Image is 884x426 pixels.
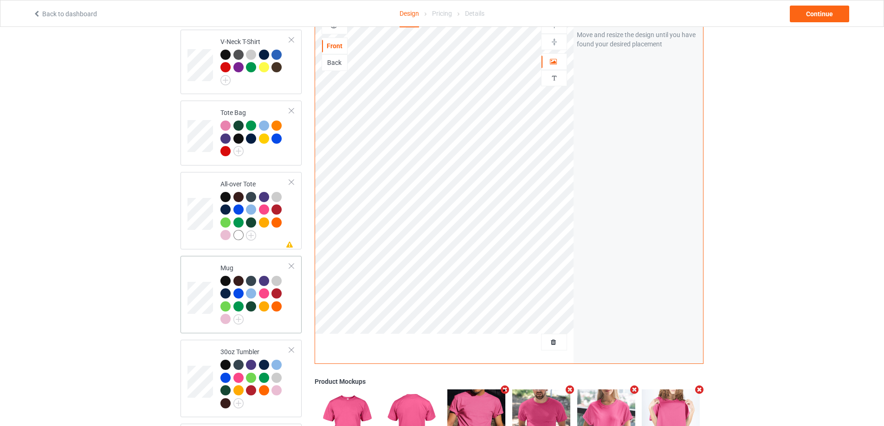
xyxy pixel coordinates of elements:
div: 30oz Tumbler [220,347,290,407]
div: Pricing [432,0,452,26]
img: svg+xml;base64,PD94bWwgdmVyc2lvbj0iMS4wIiBlbmNvZGluZz0iVVRGLTgiPz4KPHN2ZyB3aWR0aD0iMjJweCIgaGVpZ2... [233,398,244,408]
div: Continue [790,6,849,22]
i: Remove mockup [564,385,575,395]
div: Mug [181,256,302,333]
div: Tote Bag [220,108,290,156]
div: Mug [220,263,290,324]
div: V-Neck T-Shirt [181,30,302,94]
img: svg+xml;base64,PD94bWwgdmVyc2lvbj0iMS4wIiBlbmNvZGluZz0iVVRGLTgiPz4KPHN2ZyB3aWR0aD0iMjJweCIgaGVpZ2... [246,230,256,241]
div: Product Mockups [315,377,703,386]
div: Front [322,41,347,51]
a: Back to dashboard [33,10,97,18]
i: Remove mockup [499,385,511,395]
img: svg%3E%0A [550,38,559,46]
div: 30oz Tumbler [181,340,302,417]
img: svg+xml;base64,PD94bWwgdmVyc2lvbj0iMS4wIiBlbmNvZGluZz0iVVRGLTgiPz4KPHN2ZyB3aWR0aD0iMjJweCIgaGVpZ2... [233,314,244,324]
div: Back [322,58,347,67]
div: V-Neck T-Shirt [220,37,290,82]
div: All-over Tote [220,179,290,240]
div: All-over Tote [181,172,302,249]
div: Tote Bag [181,101,302,165]
img: svg+xml;base64,PD94bWwgdmVyc2lvbj0iMS4wIiBlbmNvZGluZz0iVVRGLTgiPz4KPHN2ZyB3aWR0aD0iMjJweCIgaGVpZ2... [233,146,244,156]
i: Remove mockup [629,385,640,395]
div: Move and resize the design until you have found your desired placement [577,30,700,49]
img: svg+xml;base64,PD94bWwgdmVyc2lvbj0iMS4wIiBlbmNvZGluZz0iVVRGLTgiPz4KPHN2ZyB3aWR0aD0iMjJweCIgaGVpZ2... [220,75,231,85]
div: Details [465,0,484,26]
img: svg%3E%0A [550,74,559,83]
div: Design [400,0,419,27]
i: Remove mockup [694,385,705,395]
